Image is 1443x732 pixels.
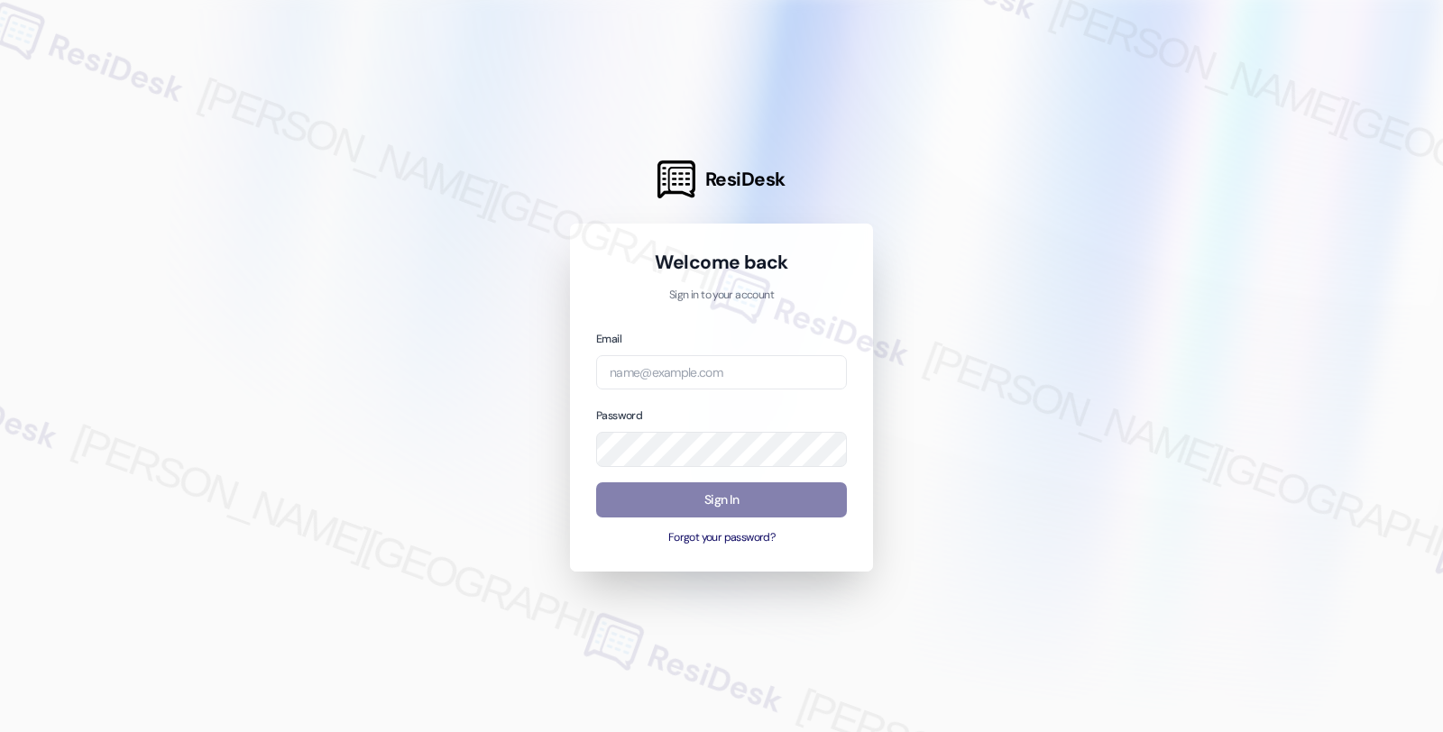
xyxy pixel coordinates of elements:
[596,250,847,275] h1: Welcome back
[596,332,621,346] label: Email
[657,160,695,198] img: ResiDesk Logo
[596,482,847,517] button: Sign In
[596,408,642,423] label: Password
[596,288,847,304] p: Sign in to your account
[596,530,847,546] button: Forgot your password?
[596,355,847,390] input: name@example.com
[705,167,786,192] span: ResiDesk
